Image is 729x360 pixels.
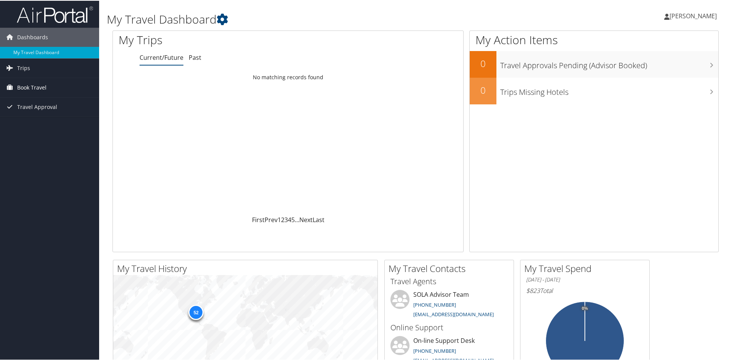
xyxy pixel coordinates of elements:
[470,50,718,77] a: 0Travel Approvals Pending (Advisor Booked)
[284,215,288,223] a: 3
[413,310,494,317] a: [EMAIL_ADDRESS][DOMAIN_NAME]
[390,322,508,332] h3: Online Support
[500,82,718,97] h3: Trips Missing Hotels
[113,70,463,83] td: No matching records found
[17,77,47,96] span: Book Travel
[470,31,718,47] h1: My Action Items
[470,77,718,104] a: 0Trips Missing Hotels
[281,215,284,223] a: 2
[470,56,496,69] h2: 0
[664,4,724,27] a: [PERSON_NAME]
[524,261,649,274] h2: My Travel Spend
[299,215,313,223] a: Next
[413,301,456,307] a: [PHONE_NUMBER]
[526,286,540,294] span: $823
[252,215,265,223] a: First
[265,215,278,223] a: Prev
[389,261,514,274] h2: My Travel Contacts
[17,97,57,116] span: Travel Approval
[582,306,588,310] tspan: 0%
[670,11,717,19] span: [PERSON_NAME]
[295,215,299,223] span: …
[291,215,295,223] a: 5
[189,53,201,61] a: Past
[278,215,281,223] a: 1
[188,304,204,319] div: 52
[387,289,512,320] li: SOLA Advisor Team
[17,58,30,77] span: Trips
[117,261,377,274] h2: My Travel History
[526,275,644,283] h6: [DATE] - [DATE]
[288,215,291,223] a: 4
[313,215,324,223] a: Last
[500,56,718,70] h3: Travel Approvals Pending (Advisor Booked)
[470,83,496,96] h2: 0
[140,53,183,61] a: Current/Future
[17,5,93,23] img: airportal-logo.png
[390,275,508,286] h3: Travel Agents
[119,31,312,47] h1: My Trips
[413,347,456,354] a: [PHONE_NUMBER]
[17,27,48,46] span: Dashboards
[526,286,644,294] h6: Total
[107,11,519,27] h1: My Travel Dashboard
